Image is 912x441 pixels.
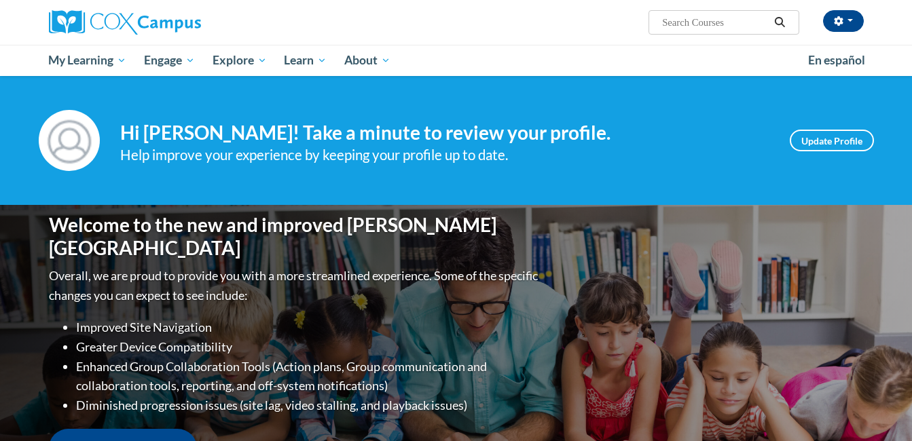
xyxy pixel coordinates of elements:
[808,53,865,67] span: En español
[204,45,276,76] a: Explore
[799,46,874,75] a: En español
[275,45,335,76] a: Learn
[40,45,136,76] a: My Learning
[76,318,541,337] li: Improved Site Navigation
[335,45,399,76] a: About
[39,110,100,171] img: Profile Image
[344,52,390,69] span: About
[49,10,201,35] img: Cox Campus
[284,52,327,69] span: Learn
[76,396,541,415] li: Diminished progression issues (site lag, video stalling, and playback issues)
[213,52,267,69] span: Explore
[76,357,541,396] li: Enhanced Group Collaboration Tools (Action plans, Group communication and collaboration tools, re...
[144,52,195,69] span: Engage
[48,52,126,69] span: My Learning
[790,130,874,151] a: Update Profile
[858,387,901,430] iframe: Button to launch messaging window
[29,45,884,76] div: Main menu
[120,121,769,145] h4: Hi [PERSON_NAME]! Take a minute to review your profile.
[49,266,541,305] p: Overall, we are proud to provide you with a more streamlined experience. Some of the specific cha...
[769,14,790,31] button: Search
[76,337,541,357] li: Greater Device Compatibility
[135,45,204,76] a: Engage
[661,14,769,31] input: Search Courses
[49,214,541,259] h1: Welcome to the new and improved [PERSON_NAME][GEOGRAPHIC_DATA]
[823,10,864,32] button: Account Settings
[120,144,769,166] div: Help improve your experience by keeping your profile up to date.
[49,10,307,35] a: Cox Campus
